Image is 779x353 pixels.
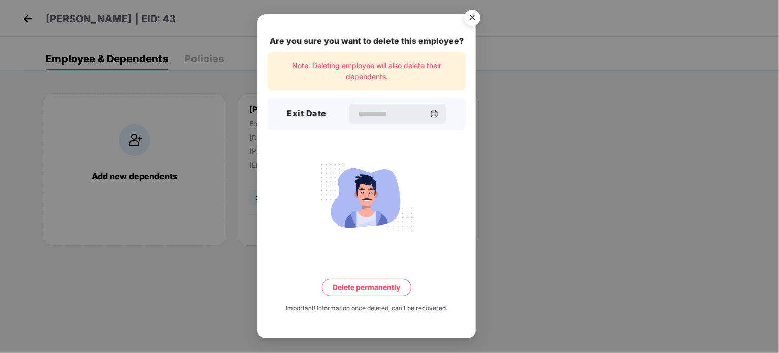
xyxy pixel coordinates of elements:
[310,158,424,237] img: svg+xml;base64,PHN2ZyB4bWxucz0iaHR0cDovL3d3dy53My5vcmcvMjAwMC9zdmciIHdpZHRoPSIyMjQiIGhlaWdodD0iMT...
[286,304,447,313] div: Important! Information once deleted, can’t be recovered.
[458,5,486,34] img: svg+xml;base64,PHN2ZyB4bWxucz0iaHR0cDovL3d3dy53My5vcmcvMjAwMC9zdmciIHdpZHRoPSI1NiIgaGVpZ2h0PSI1Ni...
[430,110,438,118] img: svg+xml;base64,PHN2ZyBpZD0iQ2FsZW5kYXItMzJ4MzIiIHhtbG5zPSJodHRwOi8vd3d3LnczLm9yZy8yMDAwL3N2ZyIgd2...
[268,52,466,90] div: Note: Deleting employee will also delete their dependents.
[458,5,485,32] button: Close
[287,108,327,121] h3: Exit Date
[322,279,411,296] button: Delete permanently
[268,35,466,47] div: Are you sure you want to delete this employee?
